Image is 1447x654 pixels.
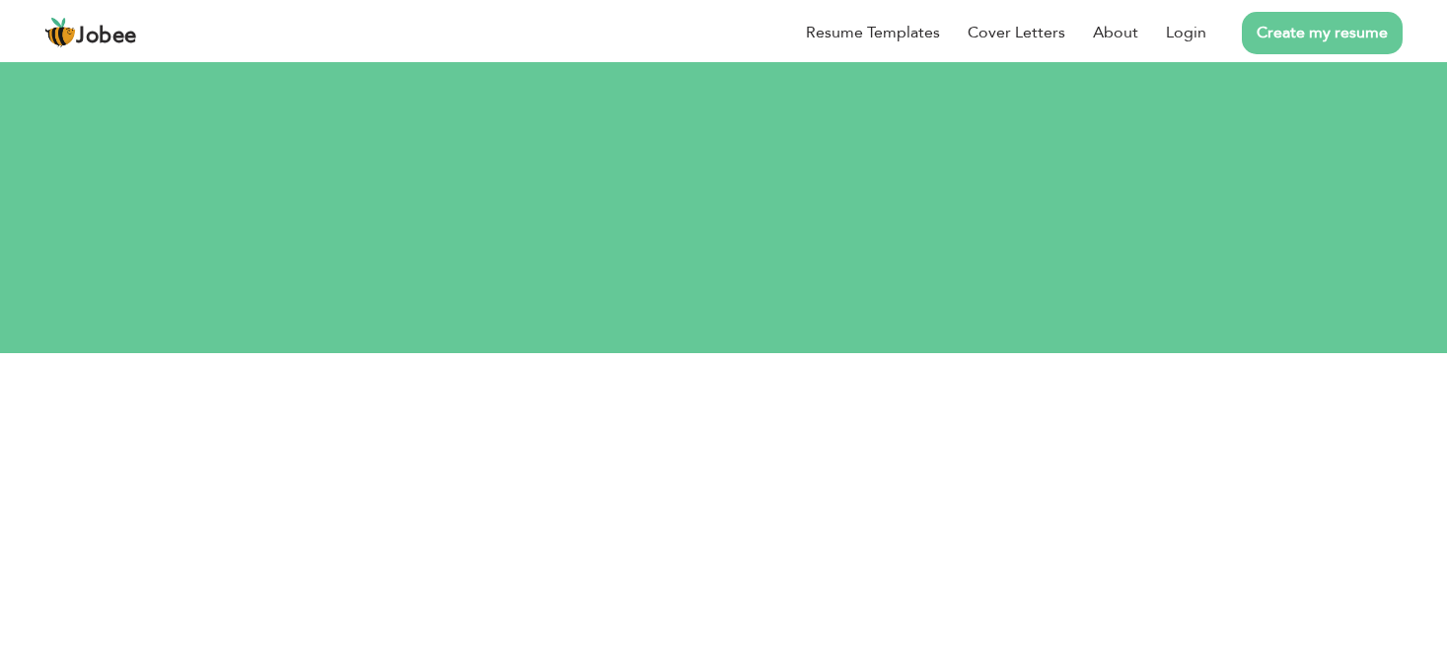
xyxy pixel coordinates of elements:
[1093,21,1138,44] a: About
[76,26,137,47] span: Jobee
[1166,21,1206,44] a: Login
[806,21,940,44] a: Resume Templates
[968,21,1065,44] a: Cover Letters
[44,17,137,48] a: Jobee
[1242,12,1403,54] a: Create my resume
[44,17,76,48] img: jobee.io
